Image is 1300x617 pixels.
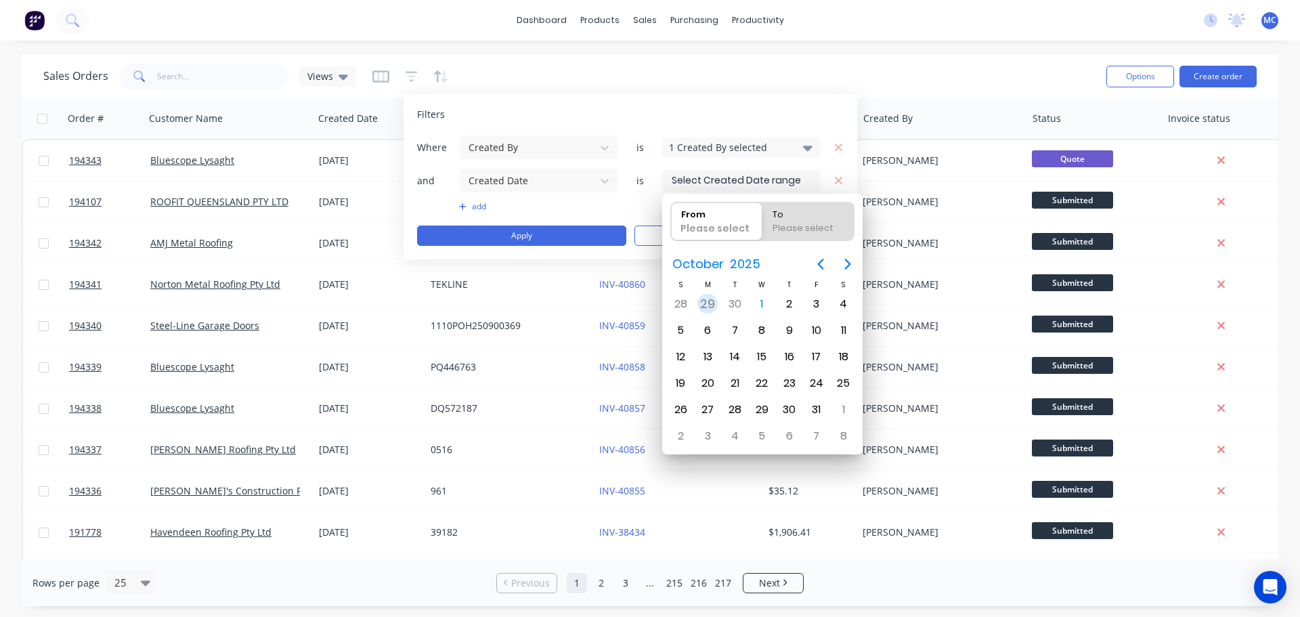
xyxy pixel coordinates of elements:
[863,195,1013,209] div: [PERSON_NAME]
[830,279,857,291] div: S
[725,10,791,30] div: productivity
[724,400,745,420] div: Tuesday, October 28, 2025
[599,526,645,538] a: INV-38434
[676,221,758,240] div: Please select
[24,10,45,30] img: Factory
[68,112,104,125] div: Order #
[776,279,803,291] div: T
[69,429,150,470] a: 194337
[833,426,854,446] div: Saturday, November 8, 2025
[667,279,694,291] div: S
[511,576,550,590] span: Previous
[779,320,800,341] div: Thursday, October 9, 2025
[69,388,150,429] a: 194338
[150,526,272,538] a: Havendeen Roofing Pty Ltd
[779,294,800,314] div: Thursday, October 2, 2025
[69,402,102,415] span: 194338
[319,195,420,209] div: [DATE]
[319,402,420,415] div: [DATE]
[417,226,626,246] button: Apply
[1032,481,1113,498] span: Submitted
[863,278,1013,291] div: [PERSON_NAME]
[319,278,420,291] div: [DATE]
[1106,66,1174,87] button: Options
[697,347,718,367] div: Monday, October 13, 2025
[510,10,573,30] a: dashboard
[833,347,854,367] div: Saturday, October 18, 2025
[69,140,150,181] a: 194343
[626,174,653,188] span: is
[69,236,102,250] span: 194342
[752,426,772,446] div: Wednesday, November 5, 2025
[664,252,768,276] button: October2025
[779,347,800,367] div: Thursday, October 16, 2025
[69,471,150,511] a: 194336
[1032,316,1113,333] span: Submitted
[752,320,772,341] div: Wednesday, October 8, 2025
[806,426,827,446] div: Friday, November 7, 2025
[1033,112,1061,125] div: Status
[431,278,581,291] div: TEKLINE
[833,373,854,393] div: Saturday, October 25, 2025
[150,278,280,291] a: Norton Metal Roofing Pty Ltd
[417,108,445,121] span: Filters
[497,576,557,590] a: Previous page
[150,195,288,208] a: ROOFIT QUEENSLAND PTY LTD
[69,347,150,387] a: 194339
[863,526,1013,539] div: [PERSON_NAME]
[1254,571,1286,603] div: Open Intercom Messenger
[431,526,581,539] div: 39182
[669,140,792,154] div: 1 Created By selected
[319,484,420,498] div: [DATE]
[806,400,827,420] div: Friday, October 31, 2025
[713,573,733,593] a: Page 217
[634,226,844,246] button: Clear
[863,154,1013,167] div: [PERSON_NAME]
[662,171,820,191] input: Select Created Date range
[69,443,102,456] span: 194337
[670,400,691,420] div: Sunday, October 26, 2025
[807,251,834,278] button: Previous page
[599,319,645,332] a: INV-40859
[670,347,691,367] div: Sunday, October 12, 2025
[806,373,827,393] div: Friday, October 24, 2025
[697,294,718,314] div: Monday, September 29, 2025
[697,400,718,420] div: Monday, October 27, 2025
[417,141,458,154] span: Where
[319,360,420,374] div: [DATE]
[803,279,830,291] div: F
[697,426,718,446] div: Monday, November 3, 2025
[759,576,780,590] span: Next
[752,400,772,420] div: Wednesday, October 29, 2025
[459,201,618,212] button: add
[69,195,102,209] span: 194107
[615,573,636,593] a: Page 3
[319,526,420,539] div: [DATE]
[69,223,150,263] a: 194342
[307,69,333,83] span: Views
[319,443,420,456] div: [DATE]
[150,236,233,249] a: AMJ Metal Roofing
[69,154,102,167] span: 194343
[670,294,691,314] div: Sunday, September 28, 2025
[833,320,854,341] div: Saturday, October 11, 2025
[150,154,234,167] a: Bluescope Lysaght
[69,305,150,346] a: 194340
[697,320,718,341] div: Monday, October 6, 2025
[150,484,327,497] a: [PERSON_NAME]'s Construction Pty Ltd
[626,141,653,154] span: is
[149,112,223,125] div: Customer Name
[1032,398,1113,415] span: Submitted
[1263,14,1276,26] span: MC
[150,360,234,373] a: Bluescope Lysaght
[431,402,581,415] div: DQ572187
[863,484,1013,498] div: [PERSON_NAME]
[1168,112,1230,125] div: Invoice status
[640,573,660,593] a: Jump forward
[157,63,289,90] input: Search...
[664,10,725,30] div: purchasing
[743,576,803,590] a: Next page
[863,402,1013,415] div: [PERSON_NAME]
[863,319,1013,333] div: [PERSON_NAME]
[767,221,850,240] div: Please select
